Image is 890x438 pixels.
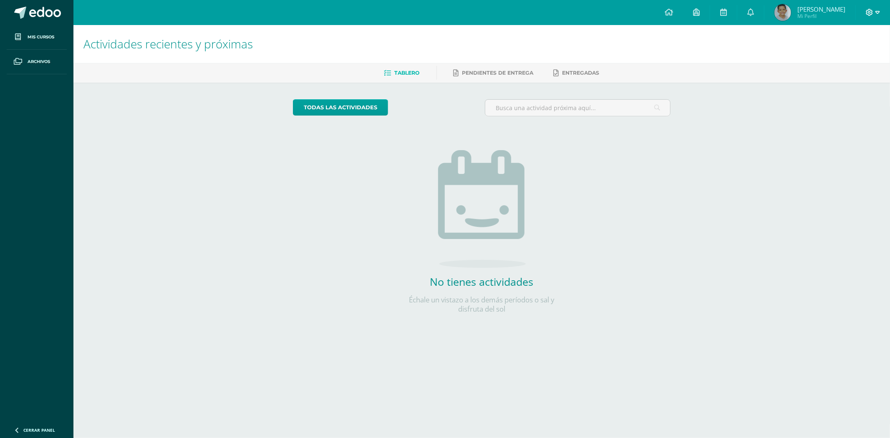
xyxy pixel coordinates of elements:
span: Archivos [28,58,50,65]
span: Pendientes de entrega [462,70,534,76]
a: todas las Actividades [293,99,388,116]
a: Archivos [7,50,67,74]
span: [PERSON_NAME] [797,5,845,13]
a: Pendientes de entrega [454,66,534,80]
img: 2df359f7ef2ee15bcdb44757ddf44850.png [774,4,791,21]
span: Mis cursos [28,34,54,40]
span: Actividades recientes y próximas [83,36,253,52]
span: Tablero [395,70,420,76]
h2: No tienes actividades [398,274,565,289]
img: no_activities.png [438,150,526,268]
a: Tablero [384,66,420,80]
span: Cerrar panel [23,427,55,433]
a: Entregadas [554,66,600,80]
a: Mis cursos [7,25,67,50]
p: Échale un vistazo a los demás períodos o sal y disfruta del sol [398,295,565,314]
input: Busca una actividad próxima aquí... [485,100,670,116]
span: Mi Perfil [797,13,845,20]
span: Entregadas [562,70,600,76]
